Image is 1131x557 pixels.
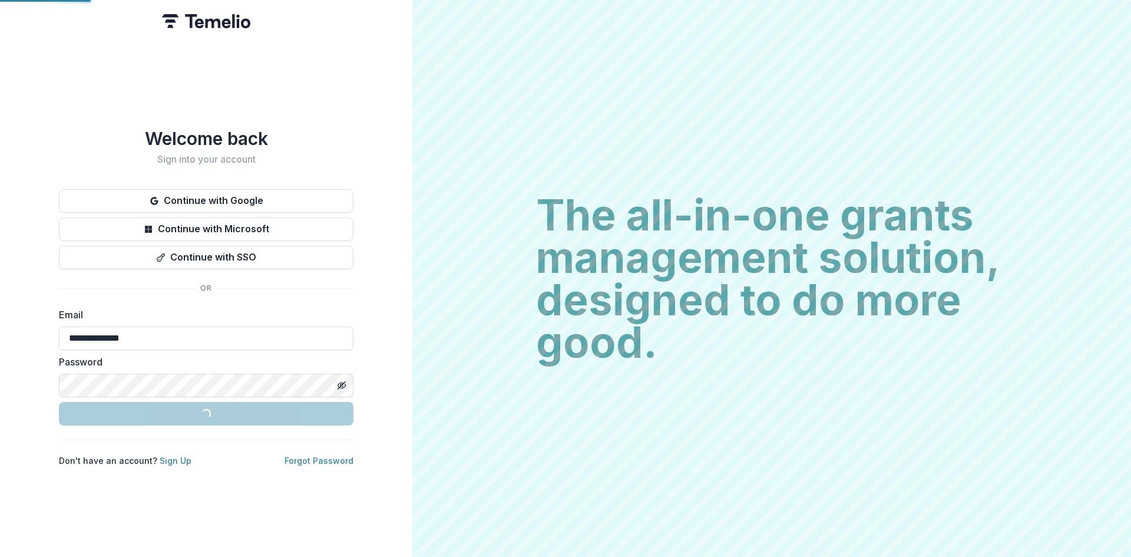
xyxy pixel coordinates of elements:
a: Sign Up [160,456,191,466]
button: Toggle password visibility [332,376,351,395]
button: Continue with Google [59,189,353,213]
img: Temelio [162,14,250,28]
p: Don't have an account? [59,454,191,467]
a: Forgot Password [285,456,353,466]
button: Continue with SSO [59,246,353,269]
label: Password [59,355,346,369]
h1: Welcome back [59,128,353,149]
h2: Sign into your account [59,154,353,165]
button: Continue with Microsoft [59,217,353,241]
label: Email [59,308,346,322]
